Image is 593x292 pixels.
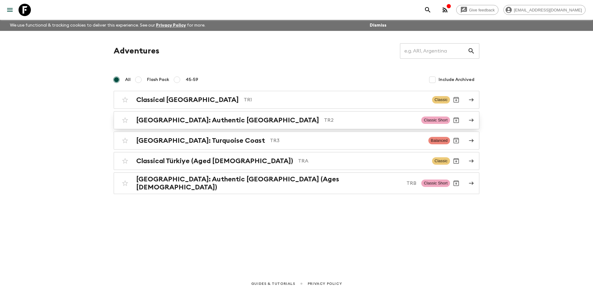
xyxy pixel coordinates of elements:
button: Archive [450,155,462,167]
span: Include Archived [439,77,474,83]
h2: [GEOGRAPHIC_DATA]: Turquoise Coast [136,137,265,145]
span: 45-59 [186,77,198,83]
a: Privacy Policy [156,23,186,28]
a: Privacy Policy [308,280,342,287]
p: We use functional & tracking cookies to deliver this experience. See our for more. [7,20,208,31]
button: Archive [450,134,462,147]
button: Archive [450,94,462,106]
a: Guides & Tutorials [251,280,295,287]
span: Classic [432,96,450,104]
input: e.g. AR1, Argentina [400,42,468,60]
p: TR1 [244,96,427,104]
h1: Adventures [114,45,159,57]
a: Classical [GEOGRAPHIC_DATA]TR1ClassicArchive [114,91,479,109]
a: Give feedback [456,5,498,15]
button: Dismiss [368,21,388,30]
h2: [GEOGRAPHIC_DATA]: Authentic [GEOGRAPHIC_DATA] [136,116,319,124]
h2: Classical [GEOGRAPHIC_DATA] [136,96,239,104]
p: TRA [298,157,427,165]
p: TR2 [324,116,416,124]
span: Balanced [428,137,450,144]
span: Classic Short [421,180,450,187]
span: Flash Pack [147,77,169,83]
span: All [125,77,131,83]
span: [EMAIL_ADDRESS][DOMAIN_NAME] [511,8,585,12]
button: Archive [450,114,462,126]
p: TRB [406,180,416,187]
span: Classic Short [421,116,450,124]
span: Classic [432,157,450,165]
h2: Classical Türkiye (Aged [DEMOGRAPHIC_DATA]) [136,157,293,165]
a: [GEOGRAPHIC_DATA]: Authentic [GEOGRAPHIC_DATA] (Ages [DEMOGRAPHIC_DATA])TRBClassic ShortArchive [114,172,479,194]
button: search adventures [422,4,434,16]
button: menu [4,4,16,16]
span: Give feedback [466,8,498,12]
div: [EMAIL_ADDRESS][DOMAIN_NAME] [503,5,586,15]
button: Archive [450,177,462,189]
a: [GEOGRAPHIC_DATA]: Authentic [GEOGRAPHIC_DATA]TR2Classic ShortArchive [114,111,479,129]
a: Classical Türkiye (Aged [DEMOGRAPHIC_DATA])TRAClassicArchive [114,152,479,170]
a: [GEOGRAPHIC_DATA]: Turquoise CoastTR3BalancedArchive [114,132,479,150]
h2: [GEOGRAPHIC_DATA]: Authentic [GEOGRAPHIC_DATA] (Ages [DEMOGRAPHIC_DATA]) [136,175,402,191]
p: TR3 [270,137,423,144]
